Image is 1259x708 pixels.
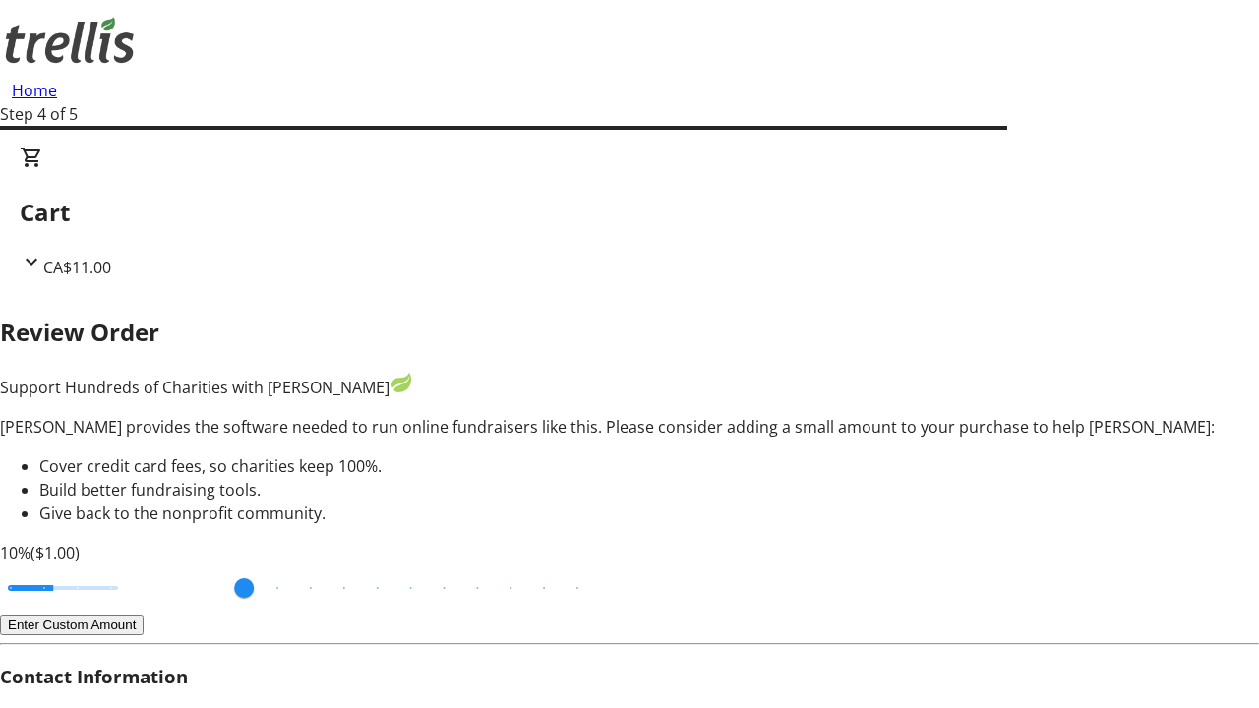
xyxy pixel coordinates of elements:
span: CA$11.00 [43,257,111,278]
div: CartCA$11.00 [20,146,1239,279]
li: Cover credit card fees, so charities keep 100%. [39,454,1259,478]
li: Give back to the nonprofit community. [39,501,1259,525]
h2: Cart [20,195,1239,230]
li: Build better fundraising tools. [39,478,1259,501]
